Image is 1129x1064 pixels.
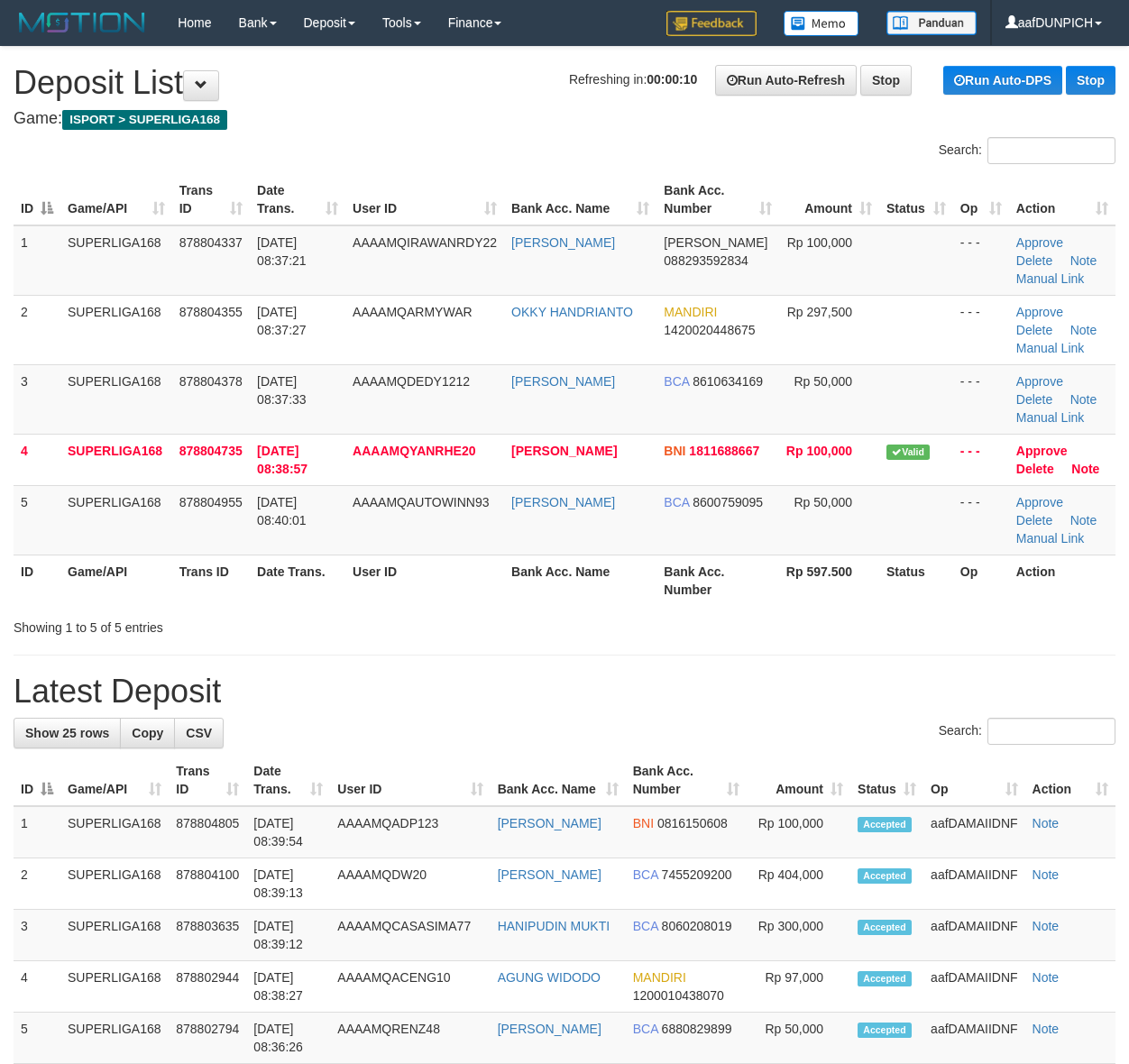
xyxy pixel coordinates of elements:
[169,806,246,858] td: 878804805
[1070,392,1097,407] a: Note
[1009,555,1115,606] th: Action
[330,910,490,961] td: AAAAMQCASASIMA77
[1070,253,1097,268] a: Note
[1016,462,1054,476] a: Delete
[257,305,307,337] span: [DATE] 08:37:27
[633,919,658,933] span: BCA
[693,495,763,509] span: Copy 8600759095 to clipboard
[953,364,1009,434] td: - - -
[60,910,169,961] td: SUPERLIGA168
[14,65,1115,101] h1: Deposit List
[786,444,852,458] span: Rp 100,000
[14,961,60,1013] td: 4
[179,305,243,319] span: 878804355
[250,555,345,606] th: Date Trans.
[987,137,1115,164] input: Search:
[246,910,330,961] td: [DATE] 08:39:12
[858,817,912,832] span: Accepted
[850,755,923,806] th: Status: activate to sort column ascending
[662,919,732,933] span: Copy 8060208019 to clipboard
[491,755,626,806] th: Bank Acc. Name: activate to sort column ascending
[14,718,121,748] a: Show 25 rows
[794,495,852,509] span: Rp 50,000
[60,485,172,555] td: SUPERLIGA168
[169,858,246,910] td: 878804100
[953,225,1009,296] td: - - -
[633,867,658,882] span: BCA
[330,961,490,1013] td: AAAAMQACENG10
[1016,341,1085,355] a: Manual Link
[246,1013,330,1064] td: [DATE] 08:36:26
[353,444,475,458] span: AAAAMQYANRHE20
[1016,444,1068,458] a: Approve
[60,364,172,434] td: SUPERLIGA168
[498,816,601,830] a: [PERSON_NAME]
[511,495,615,509] a: [PERSON_NAME]
[923,755,1024,806] th: Op: activate to sort column ascending
[787,305,852,319] span: Rp 297,500
[174,718,224,748] a: CSV
[657,816,728,830] span: Copy 0816150608 to clipboard
[1016,374,1063,389] a: Approve
[1016,305,1063,319] a: Approve
[14,858,60,910] td: 2
[858,868,912,884] span: Accepted
[787,235,852,250] span: Rp 100,000
[250,174,345,225] th: Date Trans.: activate to sort column ascending
[647,72,697,87] strong: 00:00:10
[953,485,1009,555] td: - - -
[656,174,778,225] th: Bank Acc. Number: activate to sort column ascending
[747,961,850,1013] td: Rp 97,000
[60,174,172,225] th: Game/API: activate to sort column ascending
[511,374,615,389] a: [PERSON_NAME]
[858,920,912,935] span: Accepted
[1033,816,1060,830] a: Note
[923,910,1024,961] td: aafDAMAIIDNF
[987,718,1115,745] input: Search:
[179,495,243,509] span: 878804955
[664,305,717,319] span: MANDIRI
[784,11,859,36] img: Button%20Memo.svg
[666,11,757,36] img: Feedback.jpg
[1070,323,1097,337] a: Note
[330,1013,490,1064] td: AAAAMQRENZ48
[1033,867,1060,882] a: Note
[1016,323,1052,337] a: Delete
[633,988,724,1003] span: Copy 1200010438070 to clipboard
[257,235,307,268] span: [DATE] 08:37:21
[664,235,767,250] span: [PERSON_NAME]
[172,174,250,225] th: Trans ID: activate to sort column ascending
[1009,174,1115,225] th: Action: activate to sort column ascending
[246,961,330,1013] td: [DATE] 08:38:27
[939,137,1115,164] label: Search:
[169,910,246,961] td: 878803635
[858,1023,912,1038] span: Accepted
[511,235,615,250] a: [PERSON_NAME]
[747,755,850,806] th: Amount: activate to sort column ascending
[14,225,60,296] td: 1
[14,674,1115,710] h1: Latest Deposit
[656,555,778,606] th: Bank Acc. Number
[169,1013,246,1064] td: 878802794
[14,910,60,961] td: 3
[498,970,601,985] a: AGUNG WIDODO
[662,1022,732,1036] span: Copy 6880829899 to clipboard
[60,555,172,606] th: Game/API
[511,305,633,319] a: OKKY HANDRIANTO
[1033,919,1060,933] a: Note
[1016,531,1085,546] a: Manual Link
[511,444,617,458] a: [PERSON_NAME]
[633,1022,658,1036] span: BCA
[747,806,850,858] td: Rp 100,000
[664,495,689,509] span: BCA
[953,434,1009,485] td: - - -
[1070,513,1097,527] a: Note
[330,806,490,858] td: AAAAMQADP123
[879,174,953,225] th: Status: activate to sort column ascending
[662,867,732,882] span: Copy 7455209200 to clipboard
[14,611,457,637] div: Showing 1 to 5 of 5 entries
[60,961,169,1013] td: SUPERLIGA168
[179,444,243,458] span: 878804735
[353,305,473,319] span: AAAAMQARMYWAR
[886,11,977,35] img: panduan.png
